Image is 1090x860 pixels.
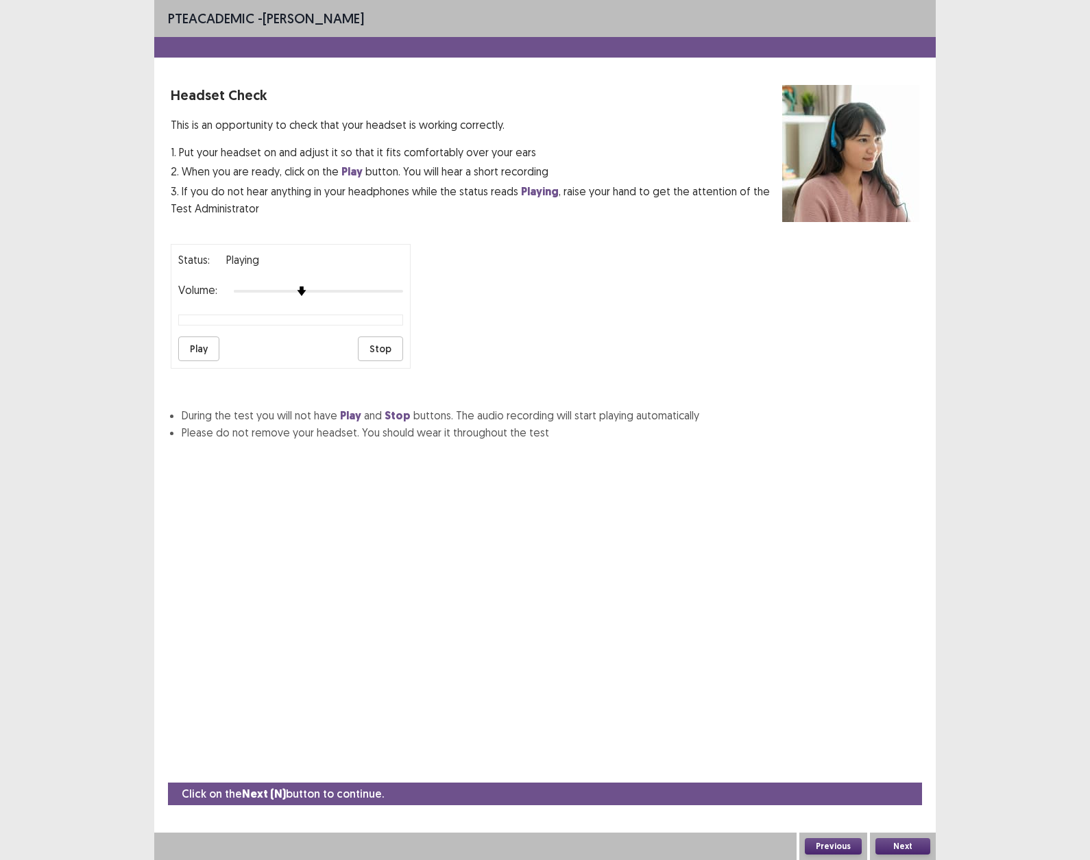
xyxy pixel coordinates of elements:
button: Next [875,838,930,855]
strong: Play [340,408,361,423]
button: Stop [358,336,403,361]
span: PTE academic [168,10,254,27]
p: This is an opportunity to check that your headset is working correctly. [171,116,782,133]
p: 1. Put your headset on and adjust it so that it fits comfortably over your ears [171,144,782,160]
p: Headset Check [171,85,782,106]
p: playing [226,251,259,268]
li: Please do not remove your headset. You should wear it throughout the test [182,424,919,441]
img: headset test [782,85,919,222]
button: Previous [805,838,862,855]
button: Play [178,336,219,361]
strong: Stop [385,408,411,423]
strong: Playing [521,184,559,199]
p: Volume: [178,282,217,298]
strong: Next (N) [242,787,286,801]
p: 2. When you are ready, click on the button. You will hear a short recording [171,163,782,180]
p: Status: [178,251,210,268]
img: arrow-thumb [297,286,306,296]
strong: Play [341,164,363,179]
p: Click on the button to continue. [182,785,384,802]
p: 3. If you do not hear anything in your headphones while the status reads , raise your hand to get... [171,183,782,217]
p: - [PERSON_NAME] [168,8,364,29]
li: During the test you will not have and buttons. The audio recording will start playing automatically [182,407,919,424]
